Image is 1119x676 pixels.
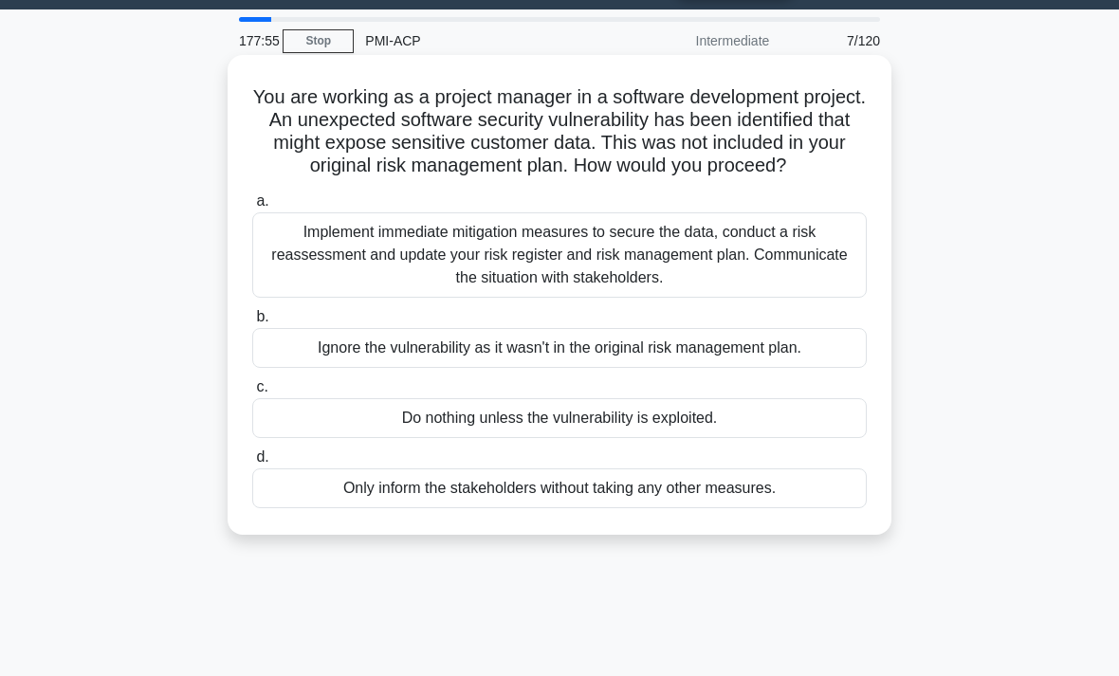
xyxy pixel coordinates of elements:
[615,22,780,60] div: Intermediate
[252,468,867,508] div: Only inform the stakeholders without taking any other measures.
[252,212,867,298] div: Implement immediate mitigation measures to secure the data, conduct a risk reassessment and updat...
[283,29,354,53] a: Stop
[252,328,867,368] div: Ignore the vulnerability as it wasn't in the original risk management plan.
[256,378,267,394] span: c.
[228,22,283,60] div: 177:55
[256,308,268,324] span: b.
[250,85,869,178] h5: You are working as a project manager in a software development project. An unexpected software se...
[780,22,891,60] div: 7/120
[256,448,268,465] span: d.
[256,192,268,209] span: a.
[252,398,867,438] div: Do nothing unless the vulnerability is exploited.
[354,22,615,60] div: PMI-ACP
